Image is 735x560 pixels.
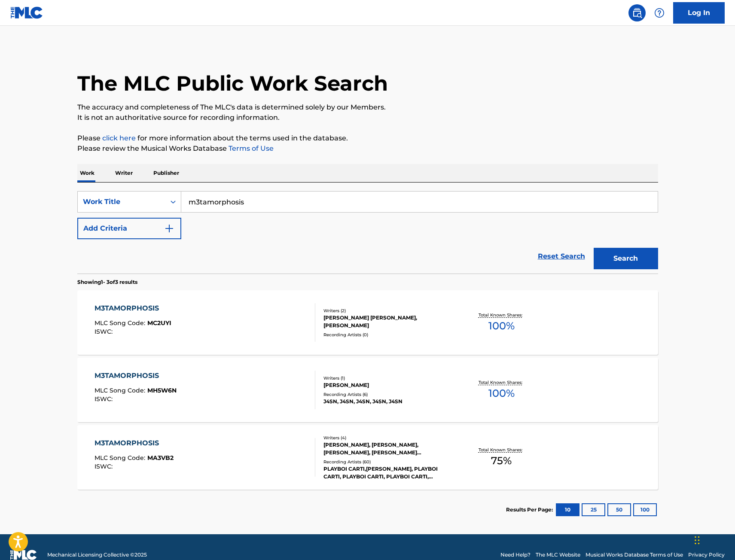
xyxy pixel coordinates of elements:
[582,503,605,516] button: 25
[77,102,658,113] p: The accuracy and completeness of The MLC's data is determined solely by our Members.
[151,164,182,182] p: Publisher
[479,447,525,453] p: Total Known Shares:
[77,70,388,96] h1: The MLC Public Work Search
[323,465,453,481] div: PLAYBOI CARTI,[PERSON_NAME], PLAYBOI CARTI, PLAYBOI CARTI, PLAYBOI CARTI, PLAYBOI CARTI|[PERSON_N...
[77,425,658,490] a: M3TAMORPHOSISMLC Song Code:MA3VB2ISWC:Writers (4)[PERSON_NAME], [PERSON_NAME], [PERSON_NAME], [PE...
[113,164,135,182] p: Writer
[95,463,115,470] span: ISWC :
[323,459,453,465] div: Recording Artists ( 60 )
[95,303,171,313] div: M3TAMORPHOSIS
[323,314,453,329] div: [PERSON_NAME] [PERSON_NAME], [PERSON_NAME]
[536,551,580,559] a: The MLC Website
[227,144,274,152] a: Terms of Use
[77,278,137,286] p: Showing 1 - 3 of 3 results
[95,319,147,327] span: MLC Song Code :
[95,454,147,462] span: MLC Song Code :
[147,454,174,462] span: MA3VB2
[695,527,700,553] div: Drag
[586,551,683,559] a: Musical Works Database Terms of Use
[491,453,512,469] span: 75 %
[77,358,658,422] a: M3TAMORPHOSISMLC Song Code:MH5W6NISWC:Writers (1)[PERSON_NAME]Recording Artists (6)J4SN, J4SN, J4...
[633,503,657,516] button: 100
[323,441,453,457] div: [PERSON_NAME], [PERSON_NAME], [PERSON_NAME], [PERSON_NAME] [PERSON_NAME]
[47,551,147,559] span: Mechanical Licensing Collective © 2025
[77,113,658,123] p: It is not an authoritative source for recording information.
[556,503,579,516] button: 10
[102,134,136,142] a: click here
[488,318,515,334] span: 100 %
[506,506,555,514] p: Results Per Page:
[488,386,515,401] span: 100 %
[479,379,525,386] p: Total Known Shares:
[83,197,160,207] div: Work Title
[77,164,97,182] p: Work
[323,332,453,338] div: Recording Artists ( 0 )
[323,435,453,441] div: Writers ( 4 )
[95,387,147,394] span: MLC Song Code :
[632,8,642,18] img: search
[77,143,658,154] p: Please review the Musical Works Database
[164,223,174,234] img: 9d2ae6d4665cec9f34b9.svg
[692,519,735,560] iframe: Chat Widget
[479,312,525,318] p: Total Known Shares:
[77,290,658,355] a: M3TAMORPHOSISMLC Song Code:MC2UYIISWC:Writers (2)[PERSON_NAME] [PERSON_NAME], [PERSON_NAME]Record...
[688,551,725,559] a: Privacy Policy
[651,4,668,21] div: Help
[323,381,453,389] div: [PERSON_NAME]
[95,371,177,381] div: M3TAMORPHOSIS
[77,191,658,274] form: Search Form
[500,551,531,559] a: Need Help?
[323,375,453,381] div: Writers ( 1 )
[95,328,115,335] span: ISWC :
[147,387,177,394] span: MH5W6N
[534,247,589,266] a: Reset Search
[77,218,181,239] button: Add Criteria
[10,6,43,19] img: MLC Logo
[147,319,171,327] span: MC2UYI
[628,4,646,21] a: Public Search
[95,438,174,448] div: M3TAMORPHOSIS
[323,398,453,405] div: J4SN, J4SN, J4SN, J4SN, J4SN
[654,8,665,18] img: help
[95,395,115,403] span: ISWC :
[607,503,631,516] button: 50
[323,307,453,314] div: Writers ( 2 )
[10,550,37,560] img: logo
[673,2,725,24] a: Log In
[323,391,453,398] div: Recording Artists ( 6 )
[594,248,658,269] button: Search
[77,133,658,143] p: Please for more information about the terms used in the database.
